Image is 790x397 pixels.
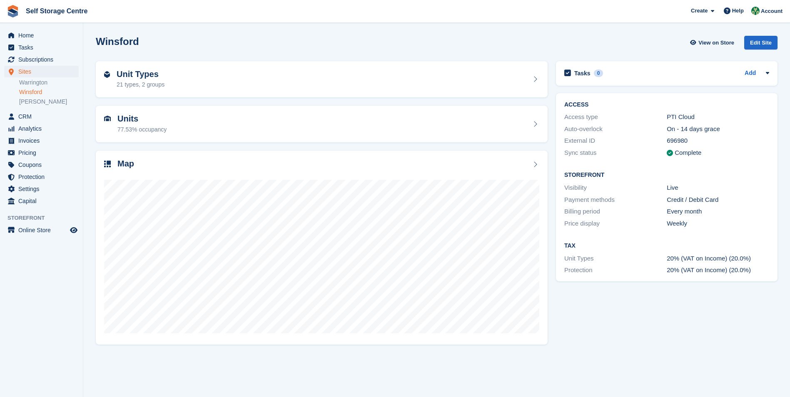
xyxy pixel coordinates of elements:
img: unit-icn-7be61d7bf1b0ce9d3e12c5938cc71ed9869f7b940bace4675aadf7bd6d80202e.svg [104,116,111,122]
div: PTI Cloud [667,112,769,122]
a: Unit Types 21 types, 2 groups [96,61,548,98]
a: Map [96,151,548,345]
div: Price display [564,219,667,228]
span: Coupons [18,159,68,171]
h2: Map [117,159,134,169]
span: Settings [18,183,68,195]
div: Live [667,183,769,193]
a: menu [4,66,79,77]
span: Analytics [18,123,68,134]
div: Edit Site [744,36,778,50]
span: Sites [18,66,68,77]
a: Preview store [69,225,79,235]
a: Add [745,69,756,78]
a: menu [4,224,79,236]
div: On - 14 days grace [667,124,769,134]
div: 0 [594,69,603,77]
div: Billing period [564,207,667,216]
div: 20% (VAT on Income) (20.0%) [667,254,769,263]
div: Complete [675,148,701,158]
a: menu [4,195,79,207]
div: 21 types, 2 groups [117,80,164,89]
a: menu [4,54,79,65]
a: menu [4,183,79,195]
a: menu [4,111,79,122]
h2: Winsford [96,36,139,47]
div: Protection [564,265,667,275]
div: Auto-overlock [564,124,667,134]
span: Subscriptions [18,54,68,65]
img: Neil Taylor [751,7,760,15]
a: [PERSON_NAME] [19,98,79,106]
h2: ACCESS [564,102,769,108]
span: Tasks [18,42,68,53]
span: Storefront [7,214,83,222]
a: Self Storage Centre [22,4,91,18]
div: Access type [564,112,667,122]
h2: Units [117,114,167,124]
span: Account [761,7,783,15]
span: Capital [18,195,68,207]
h2: Storefront [564,172,769,179]
div: External ID [564,136,667,146]
span: Home [18,30,68,41]
a: menu [4,42,79,53]
h2: Tax [564,243,769,249]
div: Sync status [564,148,667,158]
div: Weekly [667,219,769,228]
a: Warrington [19,79,79,87]
div: Credit / Debit Card [667,195,769,205]
img: map-icn-33ee37083ee616e46c38cad1a60f524a97daa1e2b2c8c0bc3eb3415660979fc1.svg [104,161,111,167]
a: menu [4,30,79,41]
span: Invoices [18,135,68,146]
div: Unit Types [564,254,667,263]
span: Pricing [18,147,68,159]
img: stora-icon-8386f47178a22dfd0bd8f6a31ec36ba5ce8667c1dd55bd0f319d3a0aa187defe.svg [7,5,19,17]
span: Help [732,7,744,15]
a: menu [4,171,79,183]
span: Protection [18,171,68,183]
div: 696980 [667,136,769,146]
div: 77.53% occupancy [117,125,167,134]
a: Units 77.53% occupancy [96,106,548,142]
a: menu [4,159,79,171]
a: View on Store [689,36,738,50]
img: unit-type-icn-2b2737a686de81e16bb02015468b77c625bbabd49415b5ef34ead5e3b44a266d.svg [104,71,110,78]
h2: Unit Types [117,69,164,79]
span: CRM [18,111,68,122]
span: Create [691,7,708,15]
span: View on Store [698,39,734,47]
a: menu [4,147,79,159]
div: 20% (VAT on Income) (20.0%) [667,265,769,275]
div: Every month [667,207,769,216]
a: Edit Site [744,36,778,53]
span: Online Store [18,224,68,236]
a: menu [4,135,79,146]
div: Payment methods [564,195,667,205]
h2: Tasks [574,69,591,77]
a: Winsford [19,88,79,96]
a: menu [4,123,79,134]
div: Visibility [564,183,667,193]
